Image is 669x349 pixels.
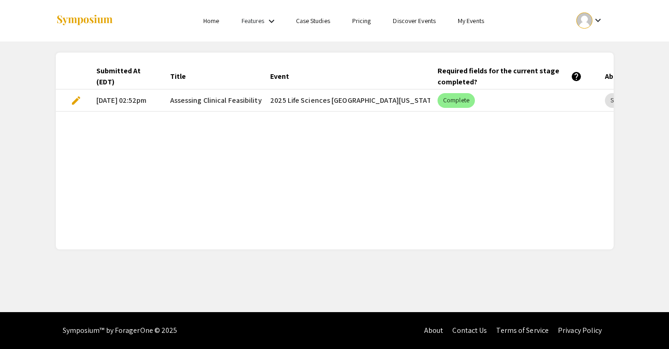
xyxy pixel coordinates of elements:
[496,325,549,335] a: Terms of Service
[558,325,602,335] a: Privacy Policy
[89,89,163,112] mat-cell: [DATE] 02:52pm
[438,65,590,88] div: Required fields for the current stage completed?help
[266,16,277,27] mat-icon: Expand Features list
[96,65,155,88] div: Submitted At (EDT)
[71,95,82,106] span: edit
[352,17,371,25] a: Pricing
[571,71,582,82] mat-icon: help
[458,17,484,25] a: My Events
[7,308,39,342] iframe: Chat
[96,65,147,88] div: Submitted At (EDT)
[296,17,330,25] a: Case Studies
[592,15,604,26] mat-icon: Expand account dropdown
[567,10,613,31] button: Expand account dropdown
[452,325,487,335] a: Contact Us
[270,71,289,82] div: Event
[270,71,297,82] div: Event
[263,89,430,112] mat-cell: 2025 Life Sciences [GEOGRAPHIC_DATA][US_STATE] STEM Undergraduate Symposium
[170,95,561,106] span: Assessing Clinical Feasibility of Thermal Infrared Imaging for Monitoring Abdominal Skin Temperat...
[170,71,186,82] div: Title
[56,14,113,27] img: Symposium by ForagerOne
[242,17,265,25] a: Features
[63,312,178,349] div: Symposium™ by ForagerOne © 2025
[605,93,652,108] mat-chip: Stage 1, None
[393,17,436,25] a: Discover Events
[170,71,194,82] div: Title
[203,17,219,25] a: Home
[438,65,582,88] div: Required fields for the current stage completed?
[438,93,475,108] mat-chip: Complete
[424,325,444,335] a: About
